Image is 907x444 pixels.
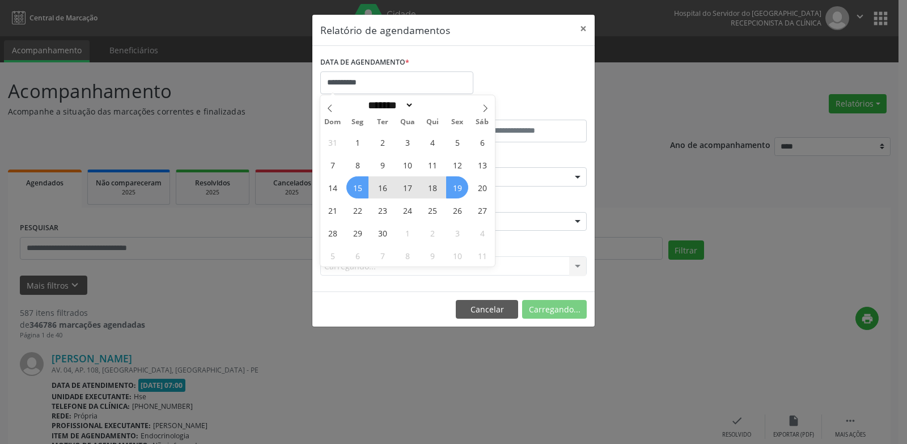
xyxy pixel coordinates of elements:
[396,199,418,221] span: Setembro 24, 2025
[396,222,418,244] span: Outubro 1, 2025
[446,176,468,198] span: Setembro 19, 2025
[471,222,493,244] span: Outubro 4, 2025
[471,131,493,153] span: Setembro 6, 2025
[446,222,468,244] span: Outubro 3, 2025
[414,99,451,111] input: Year
[471,154,493,176] span: Setembro 13, 2025
[371,154,393,176] span: Setembro 9, 2025
[346,176,368,198] span: Setembro 15, 2025
[421,131,443,153] span: Setembro 4, 2025
[346,154,368,176] span: Setembro 8, 2025
[371,131,393,153] span: Setembro 2, 2025
[446,244,468,267] span: Outubro 10, 2025
[456,300,518,319] button: Cancelar
[572,15,595,43] button: Close
[421,199,443,221] span: Setembro 25, 2025
[320,23,450,37] h5: Relatório de agendamentos
[345,119,370,126] span: Seg
[446,199,468,221] span: Setembro 26, 2025
[395,119,420,126] span: Qua
[346,199,368,221] span: Setembro 22, 2025
[371,199,393,221] span: Setembro 23, 2025
[421,154,443,176] span: Setembro 11, 2025
[420,119,445,126] span: Qui
[371,176,393,198] span: Setembro 16, 2025
[470,119,495,126] span: Sáb
[421,222,443,244] span: Outubro 2, 2025
[471,244,493,267] span: Outubro 11, 2025
[421,244,443,267] span: Outubro 9, 2025
[396,244,418,267] span: Outubro 8, 2025
[346,222,368,244] span: Setembro 29, 2025
[321,131,344,153] span: Agosto 31, 2025
[396,154,418,176] span: Setembro 10, 2025
[456,102,587,120] label: ATÉ
[321,176,344,198] span: Setembro 14, 2025
[321,244,344,267] span: Outubro 5, 2025
[471,199,493,221] span: Setembro 27, 2025
[396,131,418,153] span: Setembro 3, 2025
[446,131,468,153] span: Setembro 5, 2025
[346,244,368,267] span: Outubro 6, 2025
[446,154,468,176] span: Setembro 12, 2025
[371,222,393,244] span: Setembro 30, 2025
[346,131,368,153] span: Setembro 1, 2025
[396,176,418,198] span: Setembro 17, 2025
[421,176,443,198] span: Setembro 18, 2025
[370,119,395,126] span: Ter
[445,119,470,126] span: Sex
[321,222,344,244] span: Setembro 28, 2025
[320,119,345,126] span: Dom
[321,199,344,221] span: Setembro 21, 2025
[471,176,493,198] span: Setembro 20, 2025
[364,99,414,111] select: Month
[321,154,344,176] span: Setembro 7, 2025
[522,300,587,319] button: Carregando...
[371,244,393,267] span: Outubro 7, 2025
[320,54,409,71] label: DATA DE AGENDAMENTO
